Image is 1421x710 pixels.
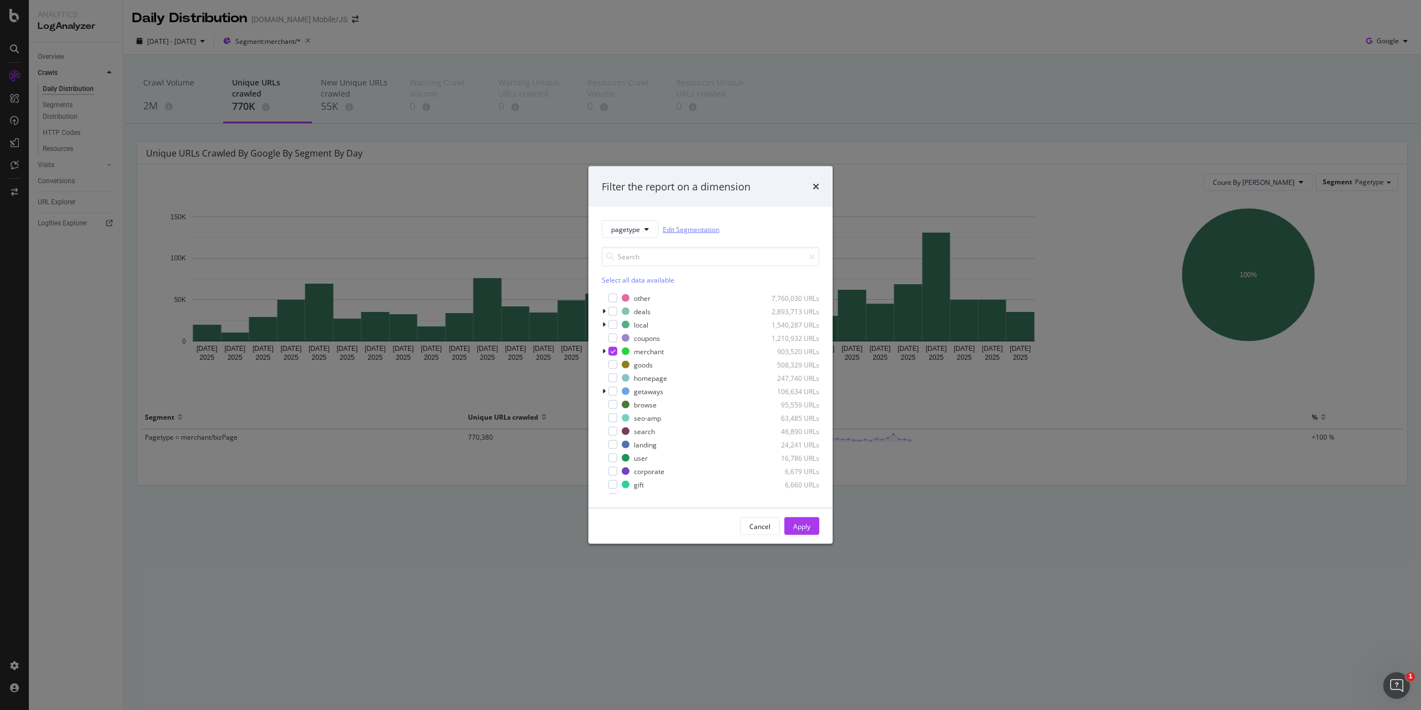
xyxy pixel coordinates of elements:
div: 508,329 URLs [765,360,819,369]
div: user [634,453,648,462]
div: 63,485 URLs [765,413,819,422]
button: Cancel [740,517,780,535]
div: 1,540,287 URLs [765,320,819,329]
div: seo-amp [634,413,661,422]
div: 16,786 URLs [765,453,819,462]
div: merchant [634,346,664,356]
div: search [634,426,655,436]
a: Edit Segmentation [663,223,719,235]
div: Apply [793,521,810,531]
div: corporate [634,466,664,476]
span: 1 [1406,672,1415,681]
div: 95,559 URLs [765,400,819,409]
div: 46,890 URLs [765,426,819,436]
div: Select all data available [602,275,819,285]
div: 6,679 URLs [765,466,819,476]
div: editorial [634,493,659,502]
div: landing [634,440,657,449]
div: Filter the report on a dimension [602,179,750,194]
div: gift [634,480,644,489]
div: times [813,179,819,194]
button: Apply [784,517,819,535]
div: other [634,293,651,303]
div: local [634,320,648,329]
div: 2,893,713 URLs [765,306,819,316]
button: pagetype [602,220,658,238]
input: Search [602,247,819,266]
div: browse [634,400,657,409]
div: 24,241 URLs [765,440,819,449]
div: 5,647 URLs [765,493,819,502]
iframe: Intercom live chat [1383,672,1410,699]
div: 247,740 URLs [765,373,819,382]
div: 6,660 URLs [765,480,819,489]
div: getaways [634,386,663,396]
div: homepage [634,373,667,382]
div: 903,520 URLs [765,346,819,356]
div: 7,760,030 URLs [765,293,819,303]
span: pagetype [611,224,640,234]
div: deals [634,306,651,316]
div: Cancel [749,521,770,531]
div: 106,634 URLs [765,386,819,396]
div: coupons [634,333,660,343]
div: goods [634,360,653,369]
div: 1,210,932 URLs [765,333,819,343]
div: modal [588,166,833,544]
